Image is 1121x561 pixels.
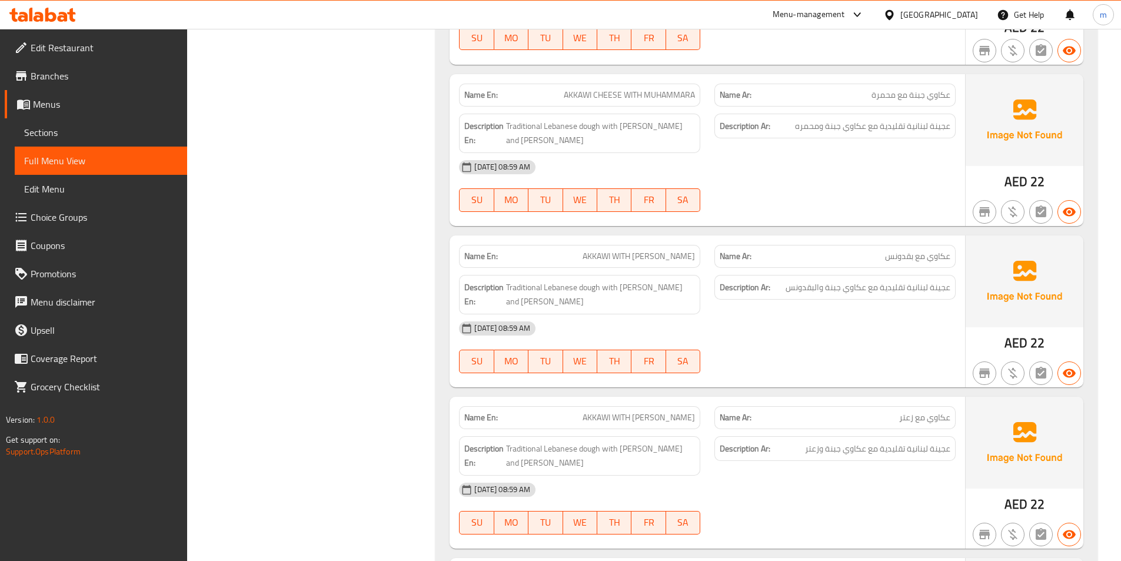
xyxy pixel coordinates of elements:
button: SU [459,511,494,535]
span: Traditional Lebanese dough with Akkawi Cheese and Parsley [506,280,695,309]
a: Coupons [5,231,187,260]
span: MO [499,353,524,370]
button: WE [563,350,597,373]
a: Full Menu View [15,147,187,175]
button: Not branch specific item [973,39,996,62]
img: Ae5nvW7+0k+MAAAAAElFTkSuQmCC [966,74,1083,166]
button: SA [666,350,700,373]
button: MO [494,350,528,373]
span: TH [602,191,627,208]
span: عجينة لبنانية تقليدية مع عكاوي جبنة والبقدونس [786,280,950,295]
span: TU [533,191,558,208]
button: TU [528,350,563,373]
span: WE [568,353,593,370]
button: SA [666,188,700,212]
span: Get support on: [6,432,60,447]
span: WE [568,514,593,531]
button: FR [631,26,666,50]
span: AKKAWI CHEESE WITH MUHAMMARA [564,89,695,101]
strong: Name Ar: [720,411,751,424]
span: Version: [6,412,35,427]
span: FR [636,191,661,208]
button: MO [494,26,528,50]
span: Coupons [31,238,178,253]
span: عجينة لبنانية تقليدية مع عكاوي جبنة وزعتر [805,442,950,456]
span: [DATE] 08:59 AM [470,161,535,172]
button: WE [563,26,597,50]
button: TH [597,511,631,535]
button: TU [528,26,563,50]
span: SU [464,514,489,531]
span: FR [636,29,661,47]
button: Purchased item [1001,200,1024,224]
span: Upsell [31,323,178,337]
a: Choice Groups [5,203,187,231]
span: Traditional Lebanese dough with Akkawi Cheese and Zaatar [506,442,695,470]
button: Purchased item [1001,361,1024,385]
button: SU [459,350,494,373]
span: عجينة لبنانية تقليدية مع عكاوي جبنة ومحمره [795,119,950,134]
button: Not has choices [1029,523,1053,546]
button: FR [631,511,666,535]
span: WE [568,191,593,208]
a: Branches [5,62,187,90]
a: Menus [5,90,187,118]
span: TU [533,29,558,47]
span: FR [636,514,661,531]
span: 22 [1030,170,1045,193]
a: Upsell [5,316,187,344]
span: AED [1004,493,1027,516]
strong: Description En: [464,119,504,148]
button: Not branch specific item [973,200,996,224]
strong: Name En: [464,250,498,263]
button: Purchased item [1001,39,1024,62]
strong: Description Ar: [720,119,770,134]
button: SU [459,26,494,50]
span: AED [1004,331,1027,354]
button: MO [494,188,528,212]
span: Branches [31,69,178,83]
span: TH [602,514,627,531]
button: Not branch specific item [973,361,996,385]
strong: Description En: [464,442,504,470]
span: SU [464,29,489,47]
span: AKKAWI WITH [PERSON_NAME] [583,250,695,263]
strong: Name En: [464,89,498,101]
span: MO [499,191,524,208]
span: Edit Menu [24,182,178,196]
button: TU [528,188,563,212]
strong: Description Ar: [720,280,770,295]
button: Not has choices [1029,200,1053,224]
button: Not has choices [1029,39,1053,62]
button: TU [528,511,563,535]
button: WE [563,511,597,535]
button: Available [1057,523,1081,546]
span: عكاوي جبنة مع محمرة [871,89,950,101]
button: Not branch specific item [973,523,996,546]
span: m [1100,8,1107,21]
button: FR [631,350,666,373]
span: AKKAWI WITH [PERSON_NAME] [583,411,695,424]
span: MO [499,29,524,47]
span: 22 [1030,493,1045,516]
span: TH [602,29,627,47]
strong: Name En: [464,411,498,424]
button: Available [1057,361,1081,385]
span: Sections [24,125,178,140]
span: SA [671,29,696,47]
span: TU [533,514,558,531]
span: Full Menu View [24,154,178,168]
img: Ae5nvW7+0k+MAAAAAElFTkSuQmCC [966,235,1083,327]
a: Support.OpsPlatform [6,444,81,459]
div: [GEOGRAPHIC_DATA] [900,8,978,21]
span: SA [671,191,696,208]
strong: Name Ar: [720,89,751,101]
button: SU [459,188,494,212]
span: عكاوي مع بقدونس [885,250,950,263]
span: Menu disclaimer [31,295,178,309]
a: Sections [15,118,187,147]
span: Edit Restaurant [31,41,178,55]
button: TH [597,350,631,373]
span: Promotions [31,267,178,281]
strong: Description En: [464,280,504,309]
